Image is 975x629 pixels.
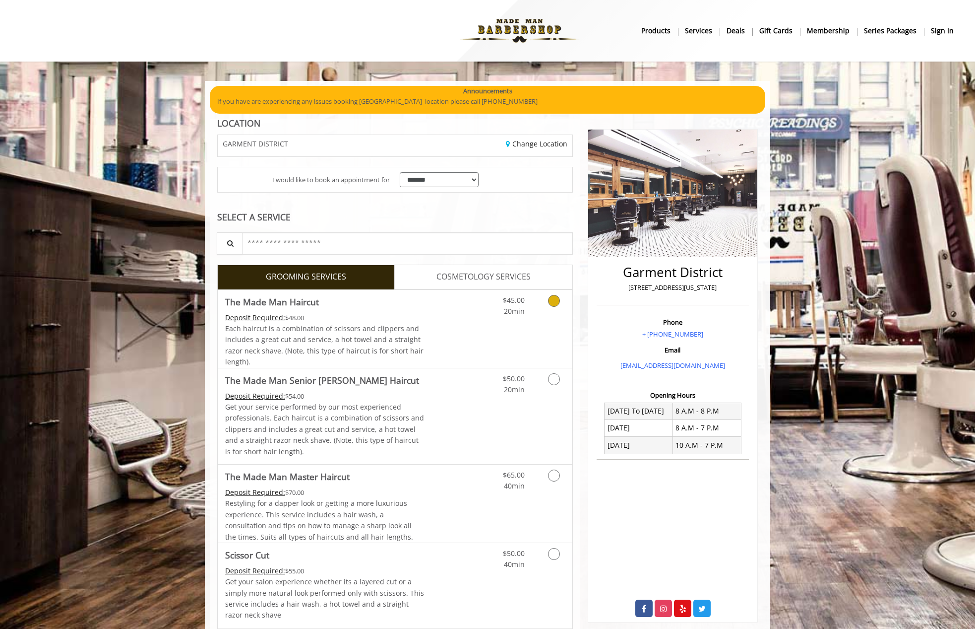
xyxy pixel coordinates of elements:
[272,175,390,185] span: I would like to book an appointment for
[225,498,413,541] span: Restyling for a dapper look or getting a more luxurious experience. This service includes a hair ...
[641,25,670,36] b: products
[217,96,758,107] p: If you have are experiencing any issues booking [GEOGRAPHIC_DATA] location please call [PHONE_NUM...
[504,385,525,394] span: 20min
[678,23,720,38] a: ServicesServices
[599,265,746,280] h2: Garment District
[225,391,285,401] span: This service needs some Advance to be paid before we block your appointment
[225,313,285,322] span: This service needs some Advance to be paid before we block your appointment
[807,25,850,36] b: Membership
[225,548,269,562] b: Scissor Cut
[864,25,916,36] b: Series packages
[504,306,525,316] span: 20min
[620,361,725,370] a: [EMAIL_ADDRESS][DOMAIN_NAME]
[504,481,525,490] span: 40min
[599,319,746,326] h3: Phone
[685,25,712,36] b: Services
[503,295,525,305] span: $45.00
[605,419,673,436] td: [DATE]
[506,139,567,148] a: Change Location
[225,324,424,366] span: Each haircut is a combination of scissors and clippers and includes a great cut and service, a ho...
[752,23,800,38] a: Gift cardsgift cards
[504,559,525,569] span: 40min
[225,487,425,498] div: $70.00
[720,23,752,38] a: DealsDeals
[672,403,741,419] td: 8 A.M - 8 P.M
[605,403,673,419] td: [DATE] To [DATE]
[599,282,746,293] p: [STREET_ADDRESS][US_STATE]
[727,25,745,36] b: Deals
[225,295,319,309] b: The Made Man Haircut
[672,437,741,454] td: 10 A.M - 7 P.M
[266,271,346,283] span: GROOMING SERVICES
[924,23,961,38] a: sign insign in
[672,419,741,436] td: 8 A.M - 7 P.M
[931,25,954,36] b: sign in
[503,374,525,383] span: $50.00
[597,392,749,399] h3: Opening Hours
[217,232,243,255] button: Service Search
[599,347,746,353] h3: Email
[436,271,531,283] span: COSMETOLOGY SERVICES
[217,212,573,222] div: SELECT A SERVICE
[503,549,525,558] span: $50.00
[225,576,425,621] p: Get your salon experience whether its a layered cut or a simply more natural look performed only ...
[463,86,512,96] b: Announcements
[225,488,285,497] span: This service needs some Advance to be paid before we block your appointment
[225,402,425,457] p: Get your service performed by our most experienced professionals. Each haircut is a combination o...
[605,437,673,454] td: [DATE]
[225,565,425,576] div: $55.00
[217,117,260,129] b: LOCATION
[503,470,525,480] span: $65.00
[451,3,588,58] img: Made Man Barbershop logo
[634,23,678,38] a: Productsproducts
[225,373,419,387] b: The Made Man Senior [PERSON_NAME] Haircut
[225,391,425,402] div: $54.00
[857,23,924,38] a: Series packagesSeries packages
[759,25,792,36] b: gift cards
[800,23,857,38] a: MembershipMembership
[225,470,350,484] b: The Made Man Master Haircut
[225,566,285,575] span: This service needs some Advance to be paid before we block your appointment
[225,312,425,323] div: $48.00
[642,330,703,339] a: + [PHONE_NUMBER]
[223,140,288,147] span: GARMENT DISTRICT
